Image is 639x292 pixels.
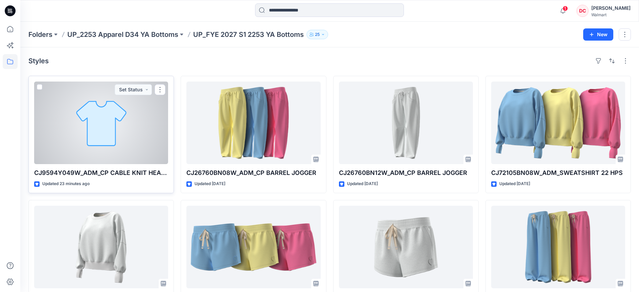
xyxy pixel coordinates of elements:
a: CJ26760BN08W_ADM_CP BARREL JOGGER [186,82,320,164]
div: Walmart [591,12,631,17]
button: 25 [306,30,328,39]
p: 25 [315,31,320,38]
a: CJ32722BN12W_ADM_CP HEART PATCH SWEATSHORT [339,206,473,288]
a: CJ9594Y049W_ADM_CP CABLE KNIT HEART BTN CARDIGAN [34,82,168,164]
a: CJ72105BN12W_ADM_SWEATSHIRT 22 HPS [34,206,168,288]
span: 1 [563,6,568,11]
p: CJ26760BN12W_ADM_CP BARREL JOGGER [339,168,473,178]
button: New [583,28,613,41]
h4: Styles [28,57,49,65]
a: CJ72105BN08W_ADM_SWEATSHIRT 22 HPS [491,82,625,164]
a: CJ26936BN08W_ADM_CP HEART PATCH WIDE LEG [491,206,625,288]
p: UP_FYE 2027 S1 2253 YA Bottoms [193,30,304,39]
p: CJ72105BN08W_ADM_SWEATSHIRT 22 HPS [491,168,625,178]
p: Updated [DATE] [347,180,378,187]
p: Updated [DATE] [195,180,225,187]
a: CJ32722BN08W_ADM_CP HEART PATCH SWEATSHORT [186,206,320,288]
a: UP_2253 Apparel D34 YA Bottoms [67,30,178,39]
p: Updated [DATE] [499,180,530,187]
a: Folders [28,30,52,39]
div: [PERSON_NAME] [591,4,631,12]
p: CJ9594Y049W_ADM_CP CABLE KNIT HEART BTN CARDIGAN [34,168,168,178]
a: CJ26760BN12W_ADM_CP BARREL JOGGER [339,82,473,164]
p: CJ26760BN08W_ADM_CP BARREL JOGGER [186,168,320,178]
div: DC [576,5,589,17]
p: Updated 23 minutes ago [42,180,90,187]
